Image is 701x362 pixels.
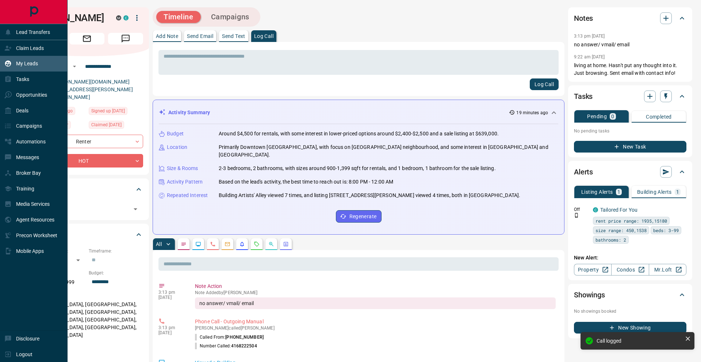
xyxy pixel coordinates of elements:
p: 1 [617,189,620,195]
svg: Requests [254,241,260,247]
p: Activity Summary [168,109,210,116]
p: Areas Searched: [31,292,143,299]
p: All [156,242,162,247]
div: Thu Mar 05 2015 [89,107,143,117]
button: Campaigns [204,11,257,23]
p: 3:13 pm [158,325,184,330]
span: Message [108,33,143,45]
svg: Notes [181,241,187,247]
span: Email [69,33,104,45]
p: Motivation: [31,345,143,351]
button: Log Call [530,78,559,90]
svg: Opportunities [268,241,274,247]
span: rent price range: 1935,15180 [595,217,667,224]
button: Timeline [156,11,201,23]
div: Thu Mar 05 2015 [89,121,143,131]
svg: Calls [210,241,216,247]
p: Budget [167,130,184,138]
div: Call logged [597,338,682,344]
p: Budget: [89,270,143,276]
a: Property [574,264,612,276]
svg: Listing Alerts [239,241,245,247]
p: 9:22 am [DATE] [574,54,605,59]
span: [PHONE_NUMBER] [225,335,264,340]
p: Around $4,500 for rentals, with some interest in lower-priced options around $2,400-$2,500 and a ... [219,130,499,138]
div: Renter [31,135,143,148]
a: Tailored For You [600,207,637,213]
svg: Push Notification Only [574,213,579,218]
p: Listing Alerts [581,189,613,195]
p: Called From: [195,334,264,340]
p: [PERSON_NAME] called [PERSON_NAME] [195,326,556,331]
p: 0 [611,114,614,119]
p: Timeframe: [89,248,143,254]
span: beds: 3-99 [653,227,679,234]
p: 2-3 bedrooms, 2 bathrooms, with sizes around 900-1,399 sqft for rentals, and 1 bedroom, 1 bathroo... [219,165,496,172]
svg: Agent Actions [283,241,289,247]
div: Activity Summary19 minutes ago [159,106,558,119]
p: Building Alerts [637,189,672,195]
p: Send Email [187,34,213,39]
div: Alerts [574,163,686,181]
p: Building Artists' Alley viewed 7 times, and listing [STREET_ADDRESS][PERSON_NAME] viewed 4 times,... [219,192,520,199]
p: Phone Call - Outgoing Manual [195,318,556,326]
svg: Lead Browsing Activity [195,241,201,247]
p: Off [574,206,589,213]
p: 3:13 pm [158,290,184,295]
p: no answer/ vmail/ email [574,41,686,49]
div: condos.ca [593,207,598,212]
span: size range: 450,1538 [595,227,647,234]
span: 4168222504 [231,343,257,348]
button: Open [130,204,141,214]
p: Pending [587,114,607,119]
p: Number Called: [195,343,257,349]
h2: Tasks [574,90,593,102]
span: Claimed [DATE] [91,121,122,128]
p: 1 [676,189,679,195]
h1: [PERSON_NAME] [31,12,105,24]
span: bathrooms: 2 [595,236,626,243]
h2: Showings [574,289,605,301]
p: [DATE] [158,330,184,335]
div: Showings [574,286,686,304]
p: Send Text [222,34,245,39]
p: 3:13 pm [DATE] [574,34,605,39]
a: [PERSON_NAME][DOMAIN_NAME][EMAIL_ADDRESS][PERSON_NAME][DOMAIN_NAME] [50,79,133,100]
div: condos.ca [123,15,129,20]
div: no answer/ vmail/ email [195,297,556,309]
p: No showings booked [574,308,686,315]
p: Note Action [195,282,556,290]
p: Note Added by [PERSON_NAME] [195,290,556,295]
p: Repeated Interest [167,192,208,199]
p: Location [167,143,187,151]
a: Mr.Loft [649,264,686,276]
button: New Showing [574,322,686,334]
div: Tasks [574,88,686,105]
svg: Emails [225,241,230,247]
p: Completed [646,114,672,119]
div: Tags [31,181,143,198]
div: Notes [574,9,686,27]
p: Size & Rooms [167,165,198,172]
p: Activity Pattern [167,178,203,186]
a: Condos [611,264,649,276]
div: Criteria [31,226,143,243]
button: Regenerate [336,210,382,223]
h2: Alerts [574,166,593,178]
div: HOT [31,154,143,167]
p: Add Note [156,34,178,39]
p: Log Call [254,34,273,39]
p: [DATE] [158,295,184,300]
button: New Task [574,141,686,153]
p: living at home. Hasn't put any thought into it. Just browsing. Sent email with contact info! [574,62,686,77]
p: Primarily Downtown [GEOGRAPHIC_DATA], with focus on [GEOGRAPHIC_DATA] neighbourhood, and some int... [219,143,558,159]
p: 19 minutes ago [516,109,548,116]
p: Based on the lead's activity, the best time to reach out is: 8:00 PM - 12:00 AM [219,178,393,186]
button: Open [70,62,79,71]
p: New Alert: [574,254,686,262]
p: [GEOGRAPHIC_DATA], [GEOGRAPHIC_DATA], [GEOGRAPHIC_DATA], [GEOGRAPHIC_DATA], [GEOGRAPHIC_DATA], [G... [31,299,143,341]
p: No pending tasks [574,126,686,136]
h2: Notes [574,12,593,24]
div: mrloft.ca [116,15,121,20]
span: Signed up [DATE] [91,107,125,115]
